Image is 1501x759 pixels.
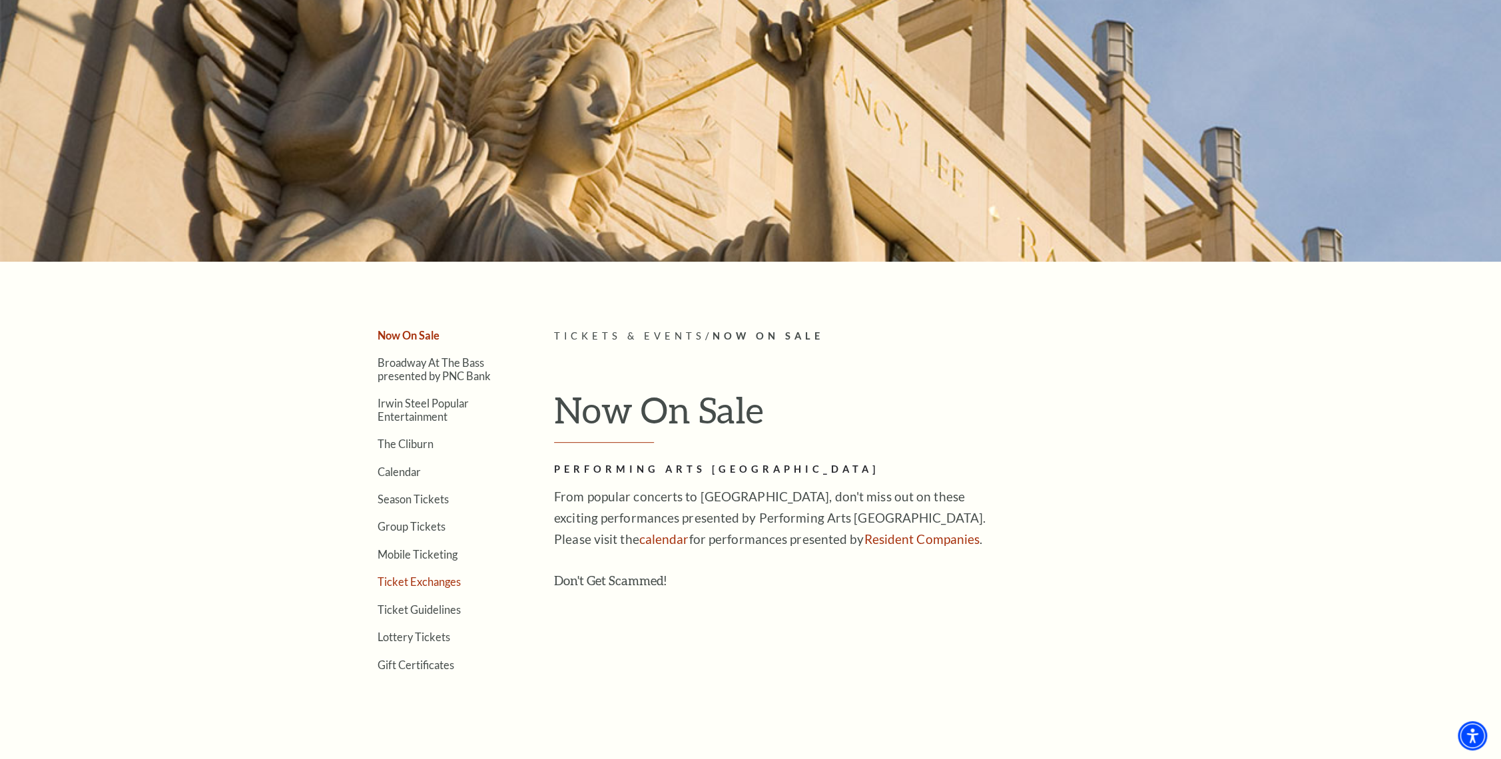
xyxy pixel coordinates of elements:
[554,486,987,550] p: From popular concerts to [GEOGRAPHIC_DATA], don't miss out on these exciting performances present...
[554,570,987,591] h3: Don't Get Scammed!
[378,329,440,342] a: Now On Sale
[378,520,446,533] a: Group Tickets
[1458,721,1487,750] div: Accessibility Menu
[378,603,461,616] a: Ticket Guidelines
[378,631,450,643] a: Lottery Tickets
[378,493,449,505] a: Season Tickets
[378,356,491,381] a: Broadway At The Bass presented by PNC Bank
[554,328,1163,345] p: /
[554,461,987,478] h2: Performing Arts [GEOGRAPHIC_DATA]
[378,548,457,561] a: Mobile Ticketing
[378,658,454,671] a: Gift Certificates
[864,531,980,547] a: Resident Companies
[554,330,705,342] span: Tickets & Events
[378,397,469,422] a: Irwin Steel Popular Entertainment
[713,330,824,342] span: Now On Sale
[378,575,461,588] a: Ticket Exchanges
[639,531,689,547] a: calendar
[378,437,434,450] a: The Cliburn
[554,388,1163,443] h1: Now On Sale
[378,465,421,478] a: Calendar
